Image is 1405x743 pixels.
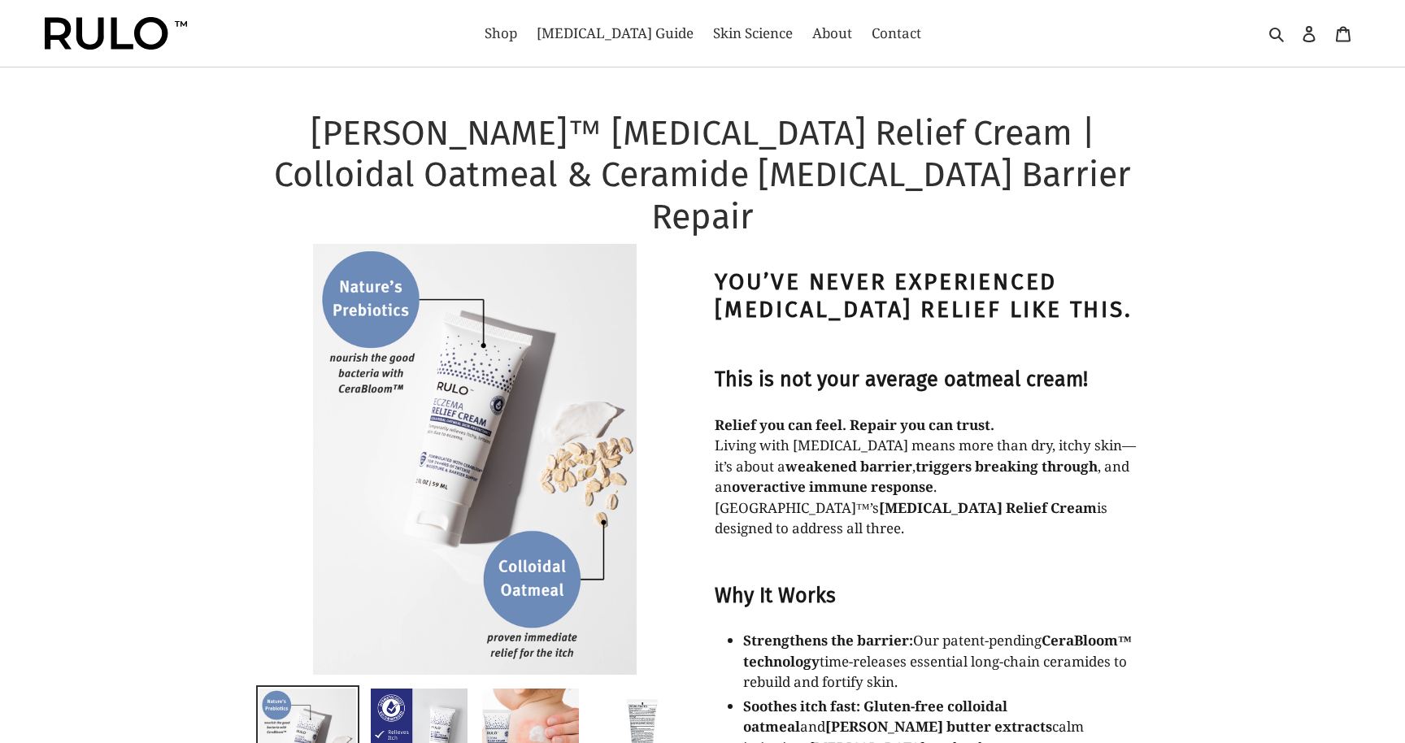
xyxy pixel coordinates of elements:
[743,697,1007,736] strong: Gluten-free colloidal oatmeal
[537,24,694,43] span: [MEDICAL_DATA] Guide
[45,17,187,50] img: Rulo™ Skin
[715,584,836,608] strong: Why It Works
[872,24,921,43] span: Contact
[743,631,1132,671] strong: CeraBloom™ technology
[313,244,637,675] img: RULO Eczema Relief Cream with CeraBloom prebiotics and colloidal oatmeal for barrier repair and i...
[1324,667,1389,727] iframe: Gorgias live chat messenger
[715,415,994,434] strong: Relief you can feel. Repair you can trust.
[715,415,1146,539] p: Living with [MEDICAL_DATA] means more than dry, itchy skin—it’s about a , , and an . [GEOGRAPHIC_...
[743,630,1146,693] p: Our patent-pending time-releases essential long-chain ceramides to rebuild and fortify skin.
[476,20,525,46] a: Shop
[529,20,702,46] a: [MEDICAL_DATA] Guide
[485,24,517,43] span: Shop
[804,20,860,46] a: About
[743,631,913,650] strong: Strengthens the barrier:
[785,457,912,476] strong: weakened barrier
[879,498,1097,517] strong: [MEDICAL_DATA] Relief Cream
[812,24,852,43] span: About
[259,112,1146,238] h1: [PERSON_NAME]™ [MEDICAL_DATA] Relief Cream | Colloidal Oatmeal & Ceramide [MEDICAL_DATA] Barrier ...
[713,24,793,43] span: Skin Science
[863,20,929,46] a: Contact
[732,477,933,496] strong: overactive immune response
[743,697,860,715] strong: Soothes itch fast:
[715,268,1133,323] strong: You’ve never experienced [MEDICAL_DATA] relief like this.
[856,498,870,517] span: ™
[825,717,1052,736] strong: [PERSON_NAME] butter extracts
[916,457,1098,476] strong: triggers breaking through
[705,20,801,46] a: Skin Science
[715,367,1146,392] h3: This is not your average oatmeal cream!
